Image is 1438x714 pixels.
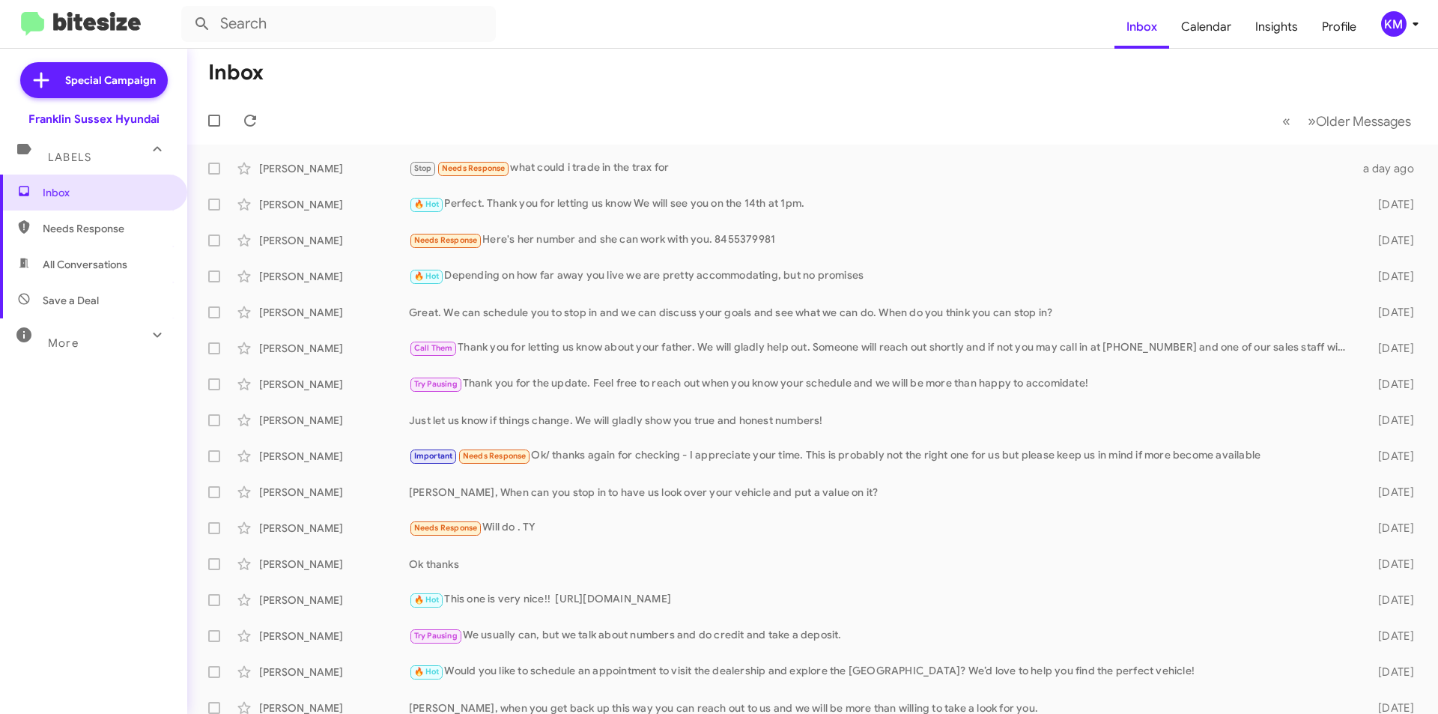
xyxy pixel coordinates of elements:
div: [PERSON_NAME] [259,377,409,392]
span: Stop [414,163,432,173]
div: We usually can, but we talk about numbers and do credit and take a deposit. [409,627,1354,644]
div: Just let us know if things change. We will gladly show you true and honest numbers! [409,413,1354,428]
span: Older Messages [1316,113,1411,130]
div: [PERSON_NAME] [259,233,409,248]
input: Search [181,6,496,42]
span: Try Pausing [414,379,458,389]
span: » [1308,112,1316,130]
span: Special Campaign [65,73,156,88]
button: Next [1299,106,1420,136]
div: [DATE] [1354,593,1426,608]
div: [DATE] [1354,485,1426,500]
div: [PERSON_NAME] [259,305,409,320]
button: KM [1368,11,1422,37]
div: [PERSON_NAME] [259,593,409,608]
div: [DATE] [1354,557,1426,572]
div: Thank you for letting us know about your father. We will gladly help out. Someone will reach out ... [409,339,1354,357]
div: KM [1381,11,1407,37]
div: [PERSON_NAME] [259,485,409,500]
div: [DATE] [1354,377,1426,392]
div: [PERSON_NAME] [259,557,409,572]
a: Special Campaign [20,62,168,98]
div: [DATE] [1354,197,1426,212]
span: Needs Response [463,451,527,461]
span: Needs Response [414,235,478,245]
div: Would you like to schedule an appointment to visit the dealership and explore the [GEOGRAPHIC_DAT... [409,663,1354,680]
a: Calendar [1169,5,1243,49]
span: Try Pausing [414,631,458,641]
div: [DATE] [1354,269,1426,284]
div: [DATE] [1354,521,1426,536]
div: [DATE] [1354,233,1426,248]
div: [PERSON_NAME] [259,629,409,644]
span: « [1282,112,1290,130]
a: Insights [1243,5,1310,49]
div: Depending on how far away you live we are pretty accommodating, but no promises [409,267,1354,285]
span: 🔥 Hot [414,667,440,677]
div: Ok/ thanks again for checking - I appreciate your time. This is probably not the right one for us... [409,447,1354,465]
div: [DATE] [1354,413,1426,428]
div: [DATE] [1354,665,1426,680]
div: [PERSON_NAME] [259,665,409,680]
div: Perfect. Thank you for letting us know We will see you on the 14th at 1pm. [409,196,1354,213]
div: Here's her number and she can work with you. 8455379981 [409,232,1354,249]
span: Important [414,451,453,461]
div: [DATE] [1354,629,1426,644]
div: [PERSON_NAME] [259,161,409,176]
div: [PERSON_NAME] [259,449,409,464]
span: Labels [48,151,91,164]
span: Save a Deal [43,293,99,308]
div: Thank you for the update. Feel free to reach out when you know your schedule and we will be more ... [409,375,1354,393]
div: [PERSON_NAME] [259,413,409,428]
div: [PERSON_NAME] [259,341,409,356]
span: Call Them [414,343,453,353]
h1: Inbox [208,61,264,85]
span: More [48,336,79,350]
span: Needs Response [43,221,170,236]
div: This one is very nice!! [URL][DOMAIN_NAME] [409,591,1354,608]
div: Great. We can schedule you to stop in and we can discuss your goals and see what we can do. When ... [409,305,1354,320]
nav: Page navigation example [1274,106,1420,136]
div: [PERSON_NAME] [259,521,409,536]
div: Franklin Sussex Hyundai [28,112,160,127]
a: Inbox [1114,5,1169,49]
a: Profile [1310,5,1368,49]
div: [PERSON_NAME], When can you stop in to have us look over your vehicle and put a value on it? [409,485,1354,500]
span: 🔥 Hot [414,595,440,605]
div: Ok thanks [409,557,1354,572]
div: [PERSON_NAME] [259,269,409,284]
span: Needs Response [442,163,506,173]
div: [DATE] [1354,305,1426,320]
div: [PERSON_NAME] [259,197,409,212]
span: 🔥 Hot [414,271,440,281]
div: [DATE] [1354,449,1426,464]
span: Inbox [43,185,170,200]
span: Needs Response [414,523,478,533]
div: Will do . TY [409,519,1354,536]
span: All Conversations [43,257,127,272]
span: 🔥 Hot [414,199,440,209]
button: Previous [1273,106,1299,136]
div: a day ago [1354,161,1426,176]
div: [DATE] [1354,341,1426,356]
div: what could i trade in the trax for [409,160,1354,177]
